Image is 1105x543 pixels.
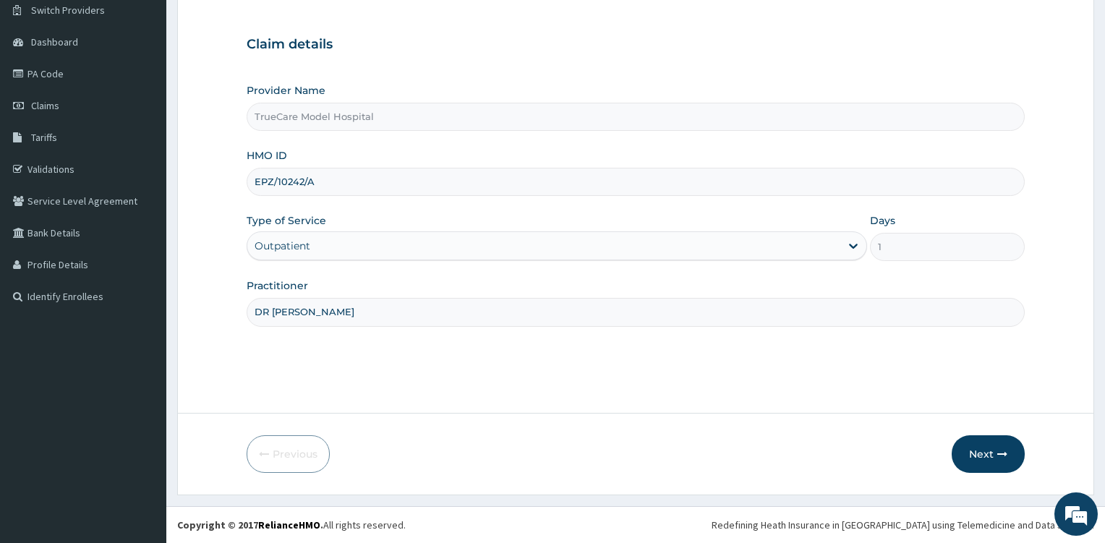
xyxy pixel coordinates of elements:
[31,35,78,48] span: Dashboard
[952,435,1025,473] button: Next
[31,4,105,17] span: Switch Providers
[177,518,323,531] strong: Copyright © 2017 .
[870,213,895,228] label: Days
[247,168,1025,196] input: Enter HMO ID
[31,99,59,112] span: Claims
[258,518,320,531] a: RelianceHMO
[712,518,1094,532] div: Redefining Heath Insurance in [GEOGRAPHIC_DATA] using Telemedicine and Data Science!
[237,7,272,42] div: Minimize live chat window
[247,83,325,98] label: Provider Name
[27,72,59,108] img: d_794563401_company_1708531726252_794563401
[31,131,57,144] span: Tariffs
[84,182,200,328] span: We're online!
[255,239,310,253] div: Outpatient
[247,278,308,293] label: Practitioner
[247,435,330,473] button: Previous
[247,213,326,228] label: Type of Service
[247,37,1025,53] h3: Claim details
[247,148,287,163] label: HMO ID
[7,395,276,445] textarea: Type your message and hit 'Enter'
[166,506,1105,543] footer: All rights reserved.
[247,298,1025,326] input: Enter Name
[75,81,243,100] div: Chat with us now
